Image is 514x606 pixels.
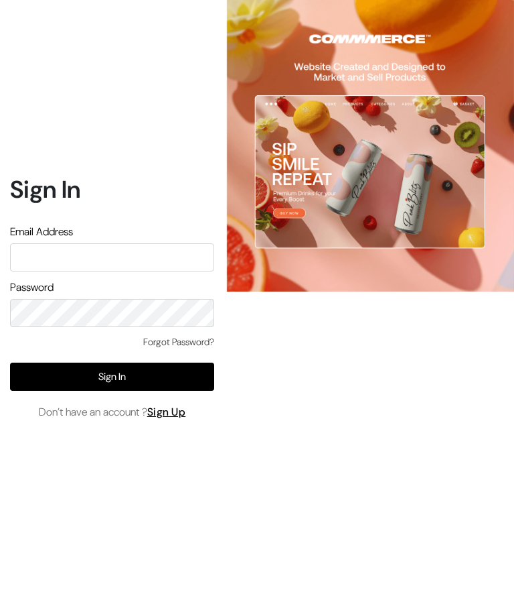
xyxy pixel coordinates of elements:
[39,404,186,420] span: Don’t have an account ?
[10,363,214,391] button: Sign In
[10,280,54,296] label: Password
[10,224,73,240] label: Email Address
[143,335,214,349] a: Forgot Password?
[147,405,186,419] a: Sign Up
[10,175,214,204] h1: Sign In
